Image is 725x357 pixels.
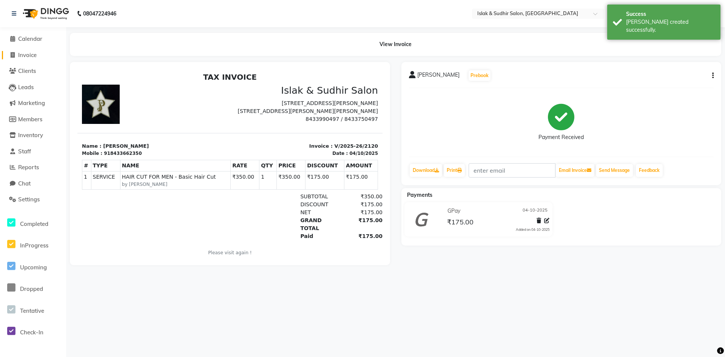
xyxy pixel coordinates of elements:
td: SERVICE [14,102,43,120]
a: Settings [2,195,64,204]
a: Inventory [2,131,64,140]
div: 04/10/2025 [272,80,301,87]
div: Mobile : [5,80,25,87]
div: Paid [218,163,262,171]
button: Prebook [469,70,491,81]
div: ₹175.00 [262,139,305,147]
div: DISCOUNT [218,131,262,139]
th: QTY [182,90,199,102]
td: ₹350.00 [153,102,182,120]
span: Settings [18,196,40,203]
div: ₹175.00 [262,147,305,163]
span: Upcoming [20,264,47,271]
td: 1 [5,102,14,120]
button: Email Invoice [556,164,594,177]
th: DISCOUNT [228,90,267,102]
span: GPay [447,207,460,215]
div: Date : [255,80,270,87]
div: Payment Received [538,133,584,141]
a: Staff [2,147,64,156]
a: Download [410,164,442,177]
div: Bill created successfully. [626,18,715,34]
a: Invoice [2,51,64,60]
span: Chat [18,180,31,187]
p: [STREET_ADDRESS][PERSON_NAME] [STREET_ADDRESS][PERSON_NAME][PERSON_NAME] [157,30,301,46]
span: Dropped [20,285,43,292]
div: ₹175.00 [262,131,305,139]
div: 918433662350 [26,80,64,87]
a: Print [444,164,465,177]
td: ₹175.00 [267,102,301,120]
div: ₹175.00 [262,163,305,171]
th: RATE [153,90,182,102]
td: ₹175.00 [228,102,267,120]
span: Completed [20,220,48,227]
div: SUBTOTAL [218,123,262,131]
div: View Invoice [70,33,721,56]
span: Marketing [18,99,45,107]
span: Payments [407,192,432,198]
a: Members [2,115,64,124]
p: 8433990497 / 8433750497 [157,46,301,54]
span: Check-In [20,329,43,336]
button: Send Message [596,164,633,177]
span: InProgress [20,242,48,249]
span: 04-10-2025 [523,207,548,215]
div: ₹350.00 [262,123,305,131]
span: Staff [18,148,31,155]
div: NET [218,139,262,147]
div: Added on 04-10-2025 [516,227,549,232]
small: by [PERSON_NAME] [45,111,152,118]
input: enter email [469,163,555,178]
div: Success [626,10,715,18]
td: ₹350.00 [199,102,228,120]
span: Tentative [20,307,44,314]
b: 08047224946 [83,3,116,24]
span: Invoice [18,51,37,59]
p: Please visit again ! [5,180,301,187]
span: Leads [18,83,34,91]
th: PRICE [199,90,228,102]
img: logo [19,3,71,24]
div: GRAND TOTAL [218,147,262,163]
th: AMOUNT [267,90,301,102]
span: Calendar [18,35,42,42]
p: Name : [PERSON_NAME] [5,73,148,80]
p: Invoice : V/2025-26/2120 [157,73,301,80]
th: TYPE [14,90,43,102]
h3: Islak & Sudhir Salon [157,15,301,27]
a: Calendar [2,35,64,43]
a: Marketing [2,99,64,108]
span: ₹175.00 [447,218,474,228]
span: Inventory [18,131,43,139]
span: Members [18,116,42,123]
span: [PERSON_NAME] [417,71,460,82]
a: Clients [2,67,64,76]
a: Reports [2,163,64,172]
a: Leads [2,83,64,92]
td: 1 [182,102,199,120]
span: Clients [18,67,36,74]
span: Reports [18,164,39,171]
a: Feedback [636,164,663,177]
span: HAIR CUT FOR MEN - Basic Hair Cut [45,104,152,111]
h2: TAX INVOICE [5,3,301,12]
th: # [5,90,14,102]
a: Chat [2,179,64,188]
th: NAME [43,90,153,102]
